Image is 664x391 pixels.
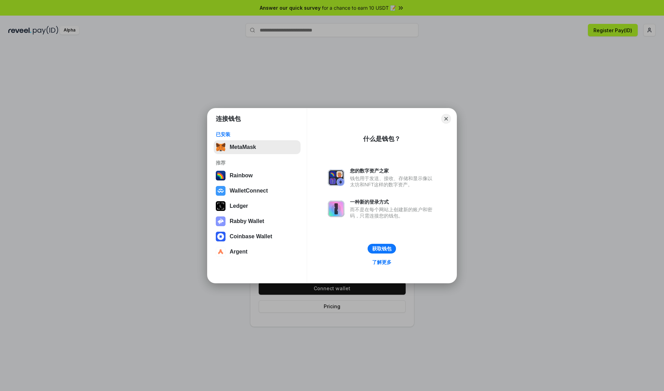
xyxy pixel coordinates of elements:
[216,131,298,137] div: 已安装
[350,168,436,174] div: 您的数字资产之家
[230,172,253,179] div: Rainbow
[368,244,396,254] button: 获取钱包
[214,140,301,154] button: MetaMask
[230,203,248,209] div: Ledger
[214,199,301,213] button: Ledger
[350,199,436,205] div: 一种新的登录方式
[216,142,225,152] img: svg+xml,%3Csvg%20fill%3D%22none%22%20height%3D%2233%22%20viewBox%3D%220%200%2035%2033%22%20width%...
[368,258,396,267] a: 了解更多
[216,201,225,211] img: svg+xml,%3Csvg%20xmlns%3D%22http%3A%2F%2Fwww.w3.org%2F2000%2Fsvg%22%20width%3D%2228%22%20height%3...
[214,184,301,198] button: WalletConnect
[328,201,344,217] img: svg+xml,%3Csvg%20xmlns%3D%22http%3A%2F%2Fwww.w3.org%2F2000%2Fsvg%22%20fill%3D%22none%22%20viewBox...
[216,186,225,196] img: svg+xml,%3Csvg%20width%3D%2228%22%20height%3D%2228%22%20viewBox%3D%220%200%2028%2028%22%20fill%3D...
[216,232,225,241] img: svg+xml,%3Csvg%20width%3D%2228%22%20height%3D%2228%22%20viewBox%3D%220%200%2028%2028%22%20fill%3D...
[372,259,391,265] div: 了解更多
[216,160,298,166] div: 推荐
[216,115,241,123] h1: 连接钱包
[216,171,225,180] img: svg+xml,%3Csvg%20width%3D%22120%22%20height%3D%22120%22%20viewBox%3D%220%200%20120%20120%22%20fil...
[214,214,301,228] button: Rabby Wallet
[350,175,436,188] div: 钱包用于发送、接收、存储和显示像以太坊和NFT这样的数字资产。
[216,216,225,226] img: svg+xml,%3Csvg%20xmlns%3D%22http%3A%2F%2Fwww.w3.org%2F2000%2Fsvg%22%20fill%3D%22none%22%20viewBox...
[230,249,248,255] div: Argent
[230,218,264,224] div: Rabby Wallet
[216,247,225,257] img: svg+xml,%3Csvg%20width%3D%2228%22%20height%3D%2228%22%20viewBox%3D%220%200%2028%2028%22%20fill%3D...
[350,206,436,219] div: 而不是在每个网站上创建新的账户和密码，只需连接您的钱包。
[363,135,400,143] div: 什么是钱包？
[230,233,272,240] div: Coinbase Wallet
[328,169,344,186] img: svg+xml,%3Csvg%20xmlns%3D%22http%3A%2F%2Fwww.w3.org%2F2000%2Fsvg%22%20fill%3D%22none%22%20viewBox...
[230,144,256,150] div: MetaMask
[372,246,391,252] div: 获取钱包
[441,114,451,124] button: Close
[230,188,268,194] div: WalletConnect
[214,230,301,243] button: Coinbase Wallet
[214,169,301,183] button: Rainbow
[214,245,301,259] button: Argent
